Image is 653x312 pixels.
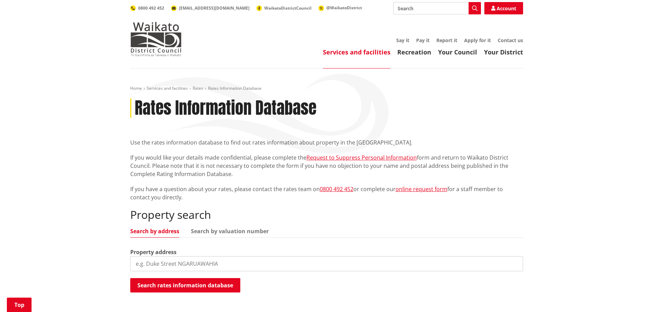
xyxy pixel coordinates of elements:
h2: Property search [130,208,523,221]
a: Services and facilities [323,48,390,56]
a: 0800 492 452 [320,185,353,193]
a: Search by address [130,228,179,234]
a: Home [130,85,142,91]
a: [EMAIL_ADDRESS][DOMAIN_NAME] [171,5,250,11]
a: Pay it [416,37,430,43]
span: @WaikatoDistrict [326,5,362,11]
p: Use the rates information database to find out rates information about property in the [GEOGRAPHI... [130,138,523,147]
a: Rates [193,85,203,91]
nav: breadcrumb [130,86,523,91]
a: Your District [484,48,523,56]
a: @WaikatoDistrict [318,5,362,11]
span: Rates Information Database [208,85,262,91]
label: Property address [130,248,177,256]
a: Contact us [498,37,523,43]
a: Say it [396,37,409,43]
span: WaikatoDistrictCouncil [264,5,312,11]
a: Top [7,298,32,312]
a: Account [484,2,523,14]
a: Request to Suppress Personal Information [306,154,417,161]
a: Search by valuation number [191,228,269,234]
span: 0800 492 452 [138,5,164,11]
a: Your Council [438,48,477,56]
a: Recreation [397,48,431,56]
input: Search input [393,2,481,14]
p: If you would like your details made confidential, please complete the form and return to Waikato ... [130,153,523,178]
a: Apply for it [464,37,491,43]
a: WaikatoDistrictCouncil [256,5,312,11]
span: [EMAIL_ADDRESS][DOMAIN_NAME] [179,5,250,11]
a: 0800 492 452 [130,5,164,11]
button: Search rates information database [130,278,240,292]
h1: Rates Information Database [135,98,316,118]
p: If you have a question about your rates, please contact the rates team on or complete our for a s... [130,185,523,201]
img: Waikato District Council - Te Kaunihera aa Takiwaa o Waikato [130,22,182,56]
a: Services and facilities [147,85,188,91]
a: online request form [396,185,447,193]
input: e.g. Duke Street NGARUAWAHIA [130,256,523,271]
a: Report it [436,37,457,43]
